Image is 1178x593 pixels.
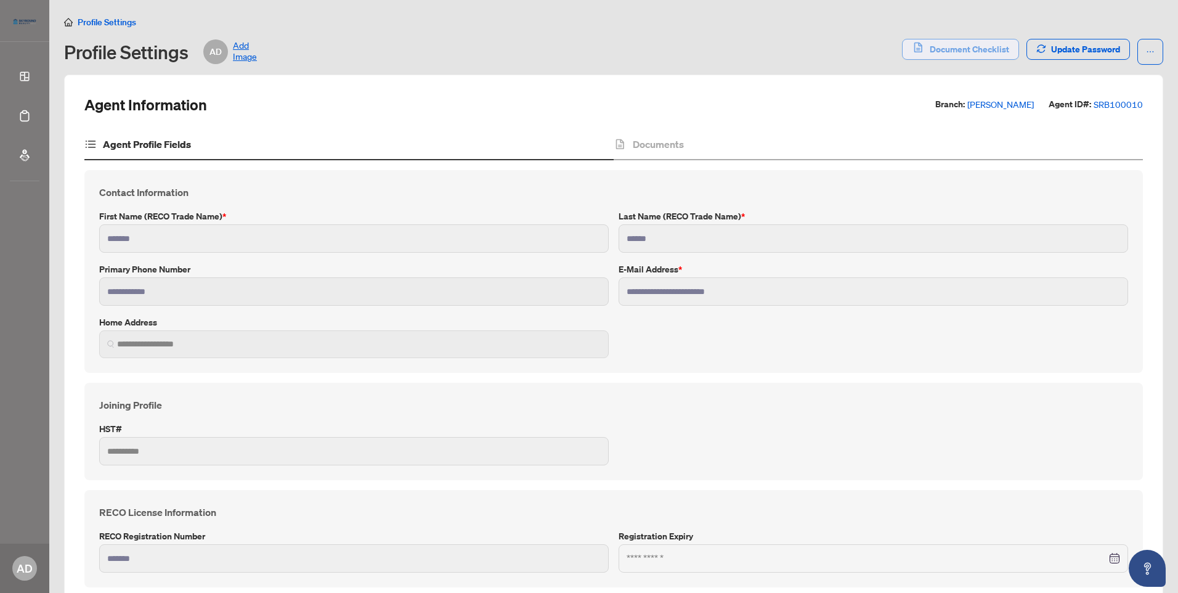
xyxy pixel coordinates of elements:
[84,95,207,115] h2: Agent Information
[78,17,136,28] span: Profile Settings
[64,18,73,27] span: home
[1129,550,1166,587] button: Open asap
[99,185,1128,200] h4: Contact Information
[107,340,115,348] img: search_icon
[10,15,39,28] img: logo
[1049,97,1091,112] label: Agent ID#:
[619,530,1128,543] label: Registration Expiry
[1026,39,1130,60] button: Update Password
[99,422,609,436] label: HST#
[902,39,1019,60] button: Document Checklist
[99,210,609,223] label: First Name (RECO Trade Name)
[103,137,191,152] h4: Agent Profile Fields
[930,39,1009,59] span: Document Checklist
[64,39,257,64] div: Profile Settings
[209,45,222,59] span: AD
[1146,47,1155,56] span: ellipsis
[967,97,1034,112] span: [PERSON_NAME]
[1051,39,1120,59] span: Update Password
[1094,97,1143,112] span: SRB100010
[619,263,1128,276] label: E-mail Address
[99,505,1128,520] h4: RECO License Information
[99,263,609,276] label: Primary Phone Number
[935,97,965,112] label: Branch:
[99,530,609,543] label: RECO Registration Number
[17,560,33,577] span: AD
[619,210,1128,223] label: Last Name (RECO Trade Name)
[233,39,257,64] span: Add Image
[633,137,684,152] h4: Documents
[99,316,609,329] label: Home Address
[99,398,1128,412] h4: Joining Profile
